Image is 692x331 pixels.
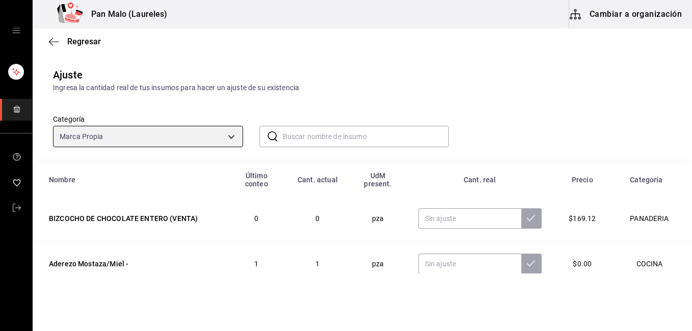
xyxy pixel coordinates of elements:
span: $169.12 [569,214,596,223]
div: Nombre [49,176,221,184]
input: Sin ajuste [418,208,521,229]
div: Ingresa la cantidad real de tus insumos para hacer un ajuste de su existencia [53,82,672,93]
div: Ajuste [53,67,83,82]
button: open drawer [12,26,20,35]
td: pza [350,241,406,287]
td: Aderezo Mostaza/Miel - [33,241,227,287]
div: Último conteo [233,172,280,188]
td: pza [350,196,406,241]
span: 1 [315,260,320,268]
span: 0 [254,214,258,223]
td: COCINA [611,241,692,287]
span: 0 [315,214,320,223]
span: Regresar [67,37,101,46]
label: Categoría [53,116,243,123]
div: Cant. actual [292,176,344,184]
span: $0.00 [573,260,592,268]
div: Categoría [617,176,676,184]
td: PANADERIA [611,196,692,241]
button: Regresar [49,37,101,46]
div: Precio [560,176,605,184]
span: 1 [254,260,258,268]
div: Cant. real [412,176,548,184]
td: BIZCOCHO DE CHOCOLATE ENTERO (VENTA) [33,196,227,241]
input: Sin ajuste [418,254,521,274]
h3: Pan Malo (Laureles) [83,8,168,20]
span: Marca Propia [60,131,103,142]
input: Buscar nombre de insumo [283,126,449,147]
div: UdM present. [356,172,400,188]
